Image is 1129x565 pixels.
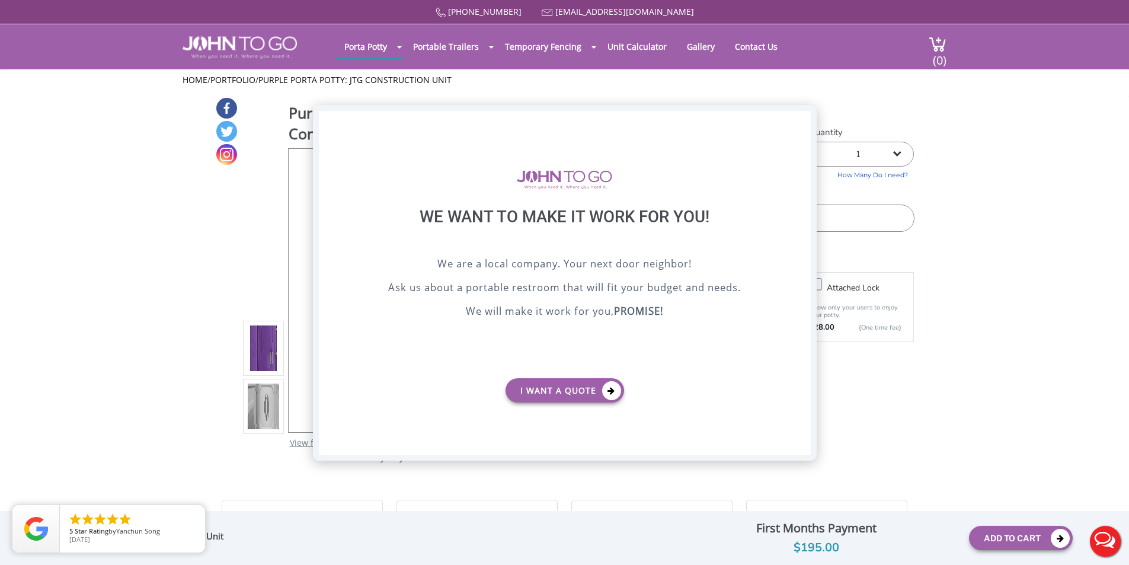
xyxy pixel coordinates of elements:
li:  [93,512,107,526]
b: PROMISE! [614,304,663,318]
p: We will make it work for you, [348,304,781,321]
span: Star Rating [75,526,108,535]
img: Review Rating [24,517,48,541]
li:  [81,512,95,526]
p: Ask us about a portable restroom that will fit your budget and needs. [348,280,781,298]
li:  [68,512,82,526]
li:  [118,512,132,526]
div: We want to make it work for you! [348,207,781,256]
span: [DATE] [69,535,90,544]
p: We are a local company. Your next door neighbor! [348,256,781,274]
div: X [792,111,810,131]
span: by [69,528,196,536]
span: Yanchun Song [116,526,160,535]
span: 5 [69,526,73,535]
button: Live Chat [1082,518,1129,565]
a: I want a Quote [506,378,624,403]
img: logo of viptogo [517,170,612,189]
li:  [105,512,120,526]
